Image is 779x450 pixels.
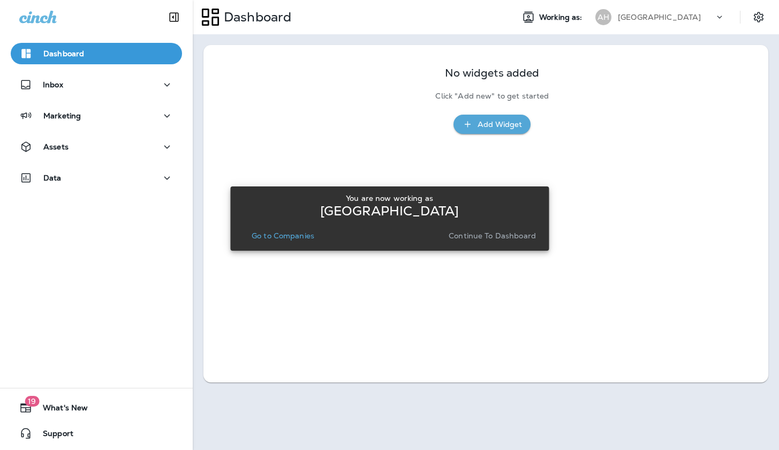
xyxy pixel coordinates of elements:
button: 19What's New [11,397,182,418]
p: Inbox [43,80,63,89]
button: Assets [11,136,182,157]
span: Support [32,429,73,442]
p: Go to Companies [252,231,314,240]
p: Assets [43,142,69,151]
p: Dashboard [43,49,84,58]
span: 19 [25,396,39,407]
p: Dashboard [220,9,291,25]
button: Dashboard [11,43,182,64]
p: Marketing [43,111,81,120]
p: Continue to Dashboard [449,231,536,240]
button: Continue to Dashboard [444,228,540,243]
p: [GEOGRAPHIC_DATA] [320,207,459,215]
button: Inbox [11,74,182,95]
p: Data [43,174,62,182]
span: What's New [32,403,88,416]
p: [GEOGRAPHIC_DATA] [618,13,701,21]
button: Data [11,167,182,189]
button: Marketing [11,105,182,126]
button: Settings [749,7,768,27]
span: Working as: [539,13,585,22]
button: Go to Companies [247,228,319,243]
p: You are now working as [346,194,433,202]
button: Support [11,423,182,444]
div: AH [595,9,611,25]
button: Collapse Sidebar [159,6,189,28]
